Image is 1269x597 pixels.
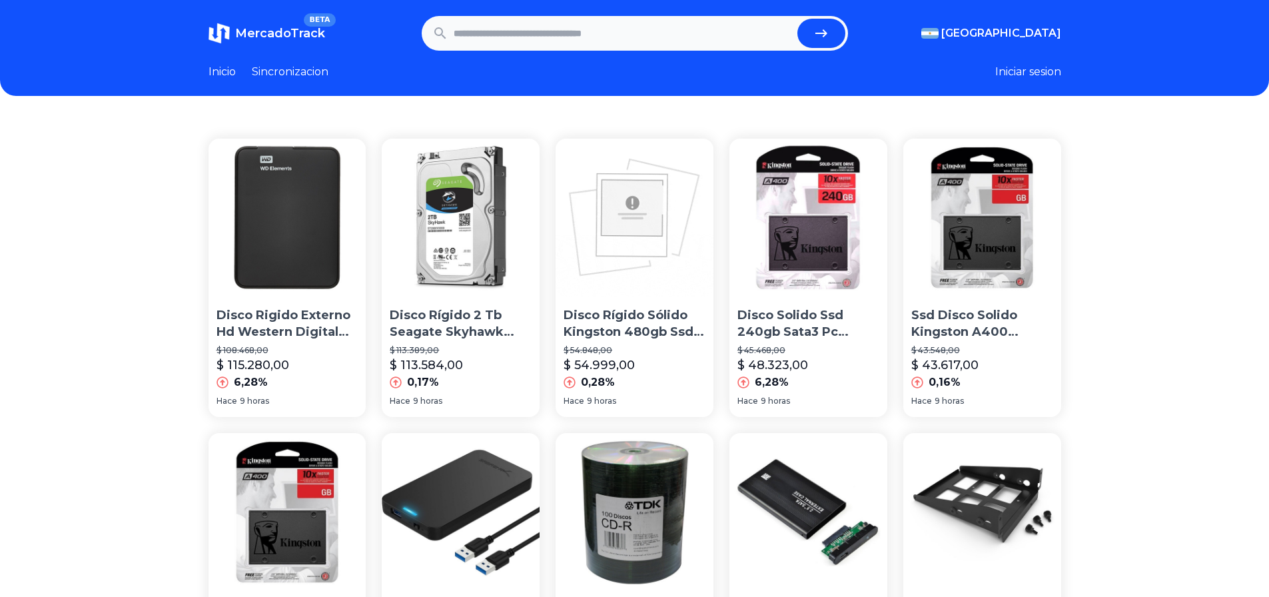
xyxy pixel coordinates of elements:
img: Disco Solido Ssd 240gb Sata3 Pc Notebook Mac [729,139,887,297]
p: $ 48.323,00 [737,356,808,374]
p: 6,28% [234,374,268,390]
img: Cd Virgen Tdk Estampad,700mb 80 Minutos Bulk X100,avellaneda [556,433,713,591]
p: Disco Rigido Externo Hd Western Digital 1tb Usb 3.0 Win/mac [216,307,358,340]
p: $ 54.999,00 [564,356,635,374]
img: Disco Rígido 2 Tb Seagate Skyhawk Simil Purple Wd Dvr Cct [382,139,540,297]
button: [GEOGRAPHIC_DATA] [921,25,1061,41]
p: $ 115.280,00 [216,356,289,374]
p: Disco Rígido Sólido Kingston 480gb Ssd Now A400 Sata3 2.5 [564,307,705,340]
p: Disco Solido Ssd 240gb Sata3 Pc Notebook Mac [737,307,879,340]
span: Hace [564,396,584,406]
img: Disco Rigido Externo Hd Western Digital 1tb Usb 3.0 Win/mac [209,139,366,297]
span: MercadoTrack [235,26,325,41]
span: 9 horas [761,396,790,406]
img: Docking Para Disco Rigido - Sabrent - 2.5 - Usb 3.0 Hdd/ssd [382,433,540,591]
img: Phanteks Soporte Hdd Modular Para Disco 3.5 - 2.5 Metálico [903,433,1061,591]
p: $ 108.468,00 [216,345,358,356]
span: [GEOGRAPHIC_DATA] [941,25,1061,41]
p: $ 54.848,00 [564,345,705,356]
a: MercadoTrackBETA [209,23,325,44]
p: 0,28% [581,374,615,390]
img: Argentina [921,28,939,39]
a: Disco Rígido Sólido Kingston 480gb Ssd Now A400 Sata3 2.5Disco Rígido Sólido Kingston 480gb Ssd N... [556,139,713,417]
a: Inicio [209,64,236,80]
span: 9 horas [413,396,442,406]
span: 9 horas [587,396,616,406]
p: Disco Rígido 2 Tb Seagate Skyhawk Simil Purple Wd Dvr Cct [390,307,532,340]
p: 6,28% [755,374,789,390]
a: Sincronizacion [252,64,328,80]
p: Ssd Disco Solido Kingston A400 240gb Sata 3 Simil Uv400 [911,307,1053,340]
button: Iniciar sesion [995,64,1061,80]
p: 0,16% [929,374,961,390]
img: Disco Rígido Sólido Kingston 480gb Ssd Now A400 Sata3 2.5 [556,139,713,297]
span: Hace [216,396,237,406]
p: $ 43.617,00 [911,356,979,374]
span: 9 horas [240,396,269,406]
span: Hace [737,396,758,406]
span: 9 horas [935,396,964,406]
img: Cofre Case Usb 2.0 Disco Rígido Hd 2.5 Sata De Notebook [729,433,887,591]
img: Ssd Disco Solido Kingston A400 240gb Sata 3 Simil Uv400 [903,139,1061,297]
p: 0,17% [407,374,439,390]
img: Ssd Disco Solido Kingston A400 240gb Pc Gamer Sata 3 [209,433,366,591]
img: MercadoTrack [209,23,230,44]
span: Hace [911,396,932,406]
a: Ssd Disco Solido Kingston A400 240gb Sata 3 Simil Uv400Ssd Disco Solido Kingston A400 240gb Sata ... [903,139,1061,417]
a: Disco Rígido 2 Tb Seagate Skyhawk Simil Purple Wd Dvr CctDisco Rígido 2 Tb Seagate Skyhawk Simil ... [382,139,540,417]
a: Disco Solido Ssd 240gb Sata3 Pc Notebook MacDisco Solido Ssd 240gb Sata3 Pc Notebook Mac$ 45.468,... [729,139,887,417]
span: Hace [390,396,410,406]
p: $ 43.548,00 [911,345,1053,356]
span: BETA [304,13,335,27]
p: $ 113.584,00 [390,356,463,374]
p: $ 45.468,00 [737,345,879,356]
p: $ 113.389,00 [390,345,532,356]
a: Disco Rigido Externo Hd Western Digital 1tb Usb 3.0 Win/macDisco Rigido Externo Hd Western Digita... [209,139,366,417]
